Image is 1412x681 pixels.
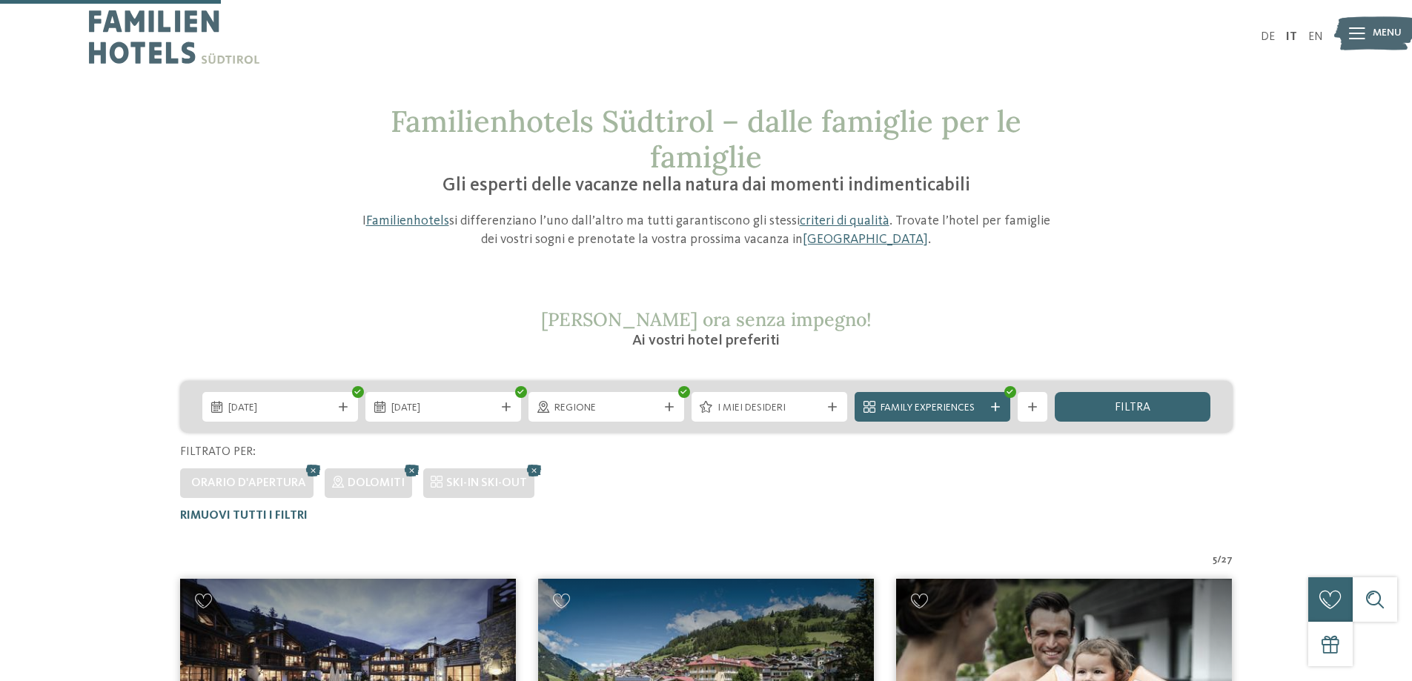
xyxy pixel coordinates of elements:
[366,214,449,227] a: Familienhotels
[391,102,1021,176] span: Familienhotels Südtirol – dalle famiglie per le famiglie
[443,176,970,195] span: Gli esperti delle vacanze nella natura dai momenti indimenticabili
[191,477,306,489] span: Orario d'apertura
[632,333,780,348] span: Ai vostri hotel preferiti
[1261,31,1275,43] a: DE
[1308,31,1323,43] a: EN
[391,401,495,416] span: [DATE]
[541,308,872,331] span: [PERSON_NAME] ora senza impegno!
[800,214,889,227] a: criteri di qualità
[180,510,308,522] span: Rimuovi tutti i filtri
[881,401,984,416] span: Family Experiences
[1217,553,1222,568] span: /
[180,446,256,458] span: Filtrato per:
[1286,31,1297,43] a: IT
[1222,553,1233,568] span: 27
[348,477,405,489] span: Dolomiti
[1213,553,1217,568] span: 5
[717,401,821,416] span: I miei desideri
[1115,402,1150,413] span: filtra
[446,477,527,489] span: SKI-IN SKI-OUT
[803,233,928,246] a: [GEOGRAPHIC_DATA]
[354,212,1058,249] p: I si differenziano l’uno dall’altro ma tutti garantiscono gli stessi . Trovate l’hotel per famigl...
[228,401,332,416] span: [DATE]
[1373,26,1402,41] span: Menu
[554,401,658,416] span: Regione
